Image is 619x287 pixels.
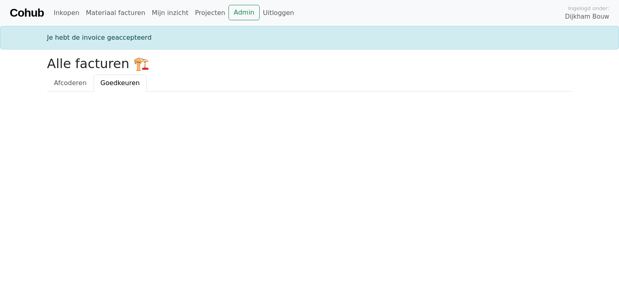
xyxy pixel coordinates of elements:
[47,75,94,92] a: Afcoderen
[228,5,260,20] a: Admin
[54,79,87,87] span: Afcoderen
[10,3,44,23] a: Cohub
[94,75,147,92] a: Goedkeuren
[260,5,297,21] a: Uitloggen
[100,79,140,87] span: Goedkeuren
[50,5,82,21] a: Inkopen
[47,56,572,71] h2: Alle facturen 🏗️
[83,5,149,21] a: Materiaal facturen
[42,33,577,43] div: Je hebt de invoice geaccepteerd
[568,4,609,12] span: Ingelogd onder:
[192,5,228,21] a: Projecten
[565,12,609,21] span: Dijkham Bouw
[149,5,192,21] a: Mijn inzicht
